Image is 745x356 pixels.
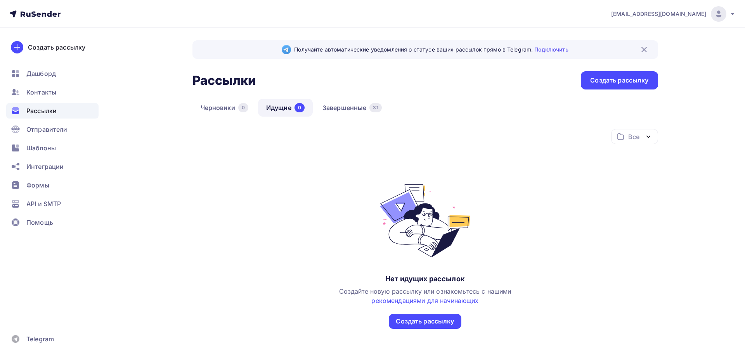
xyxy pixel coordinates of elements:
[192,73,256,88] h2: Рассылки
[314,99,390,117] a: Завершенные31
[6,122,99,137] a: Отправители
[339,287,511,304] span: Создайте новую рассылку или ознакомьтесь с нашими
[26,181,49,190] span: Формы
[26,199,61,208] span: API и SMTP
[295,103,305,112] div: 0
[26,125,68,134] span: Отправители
[192,99,256,117] a: Черновики0
[26,88,56,97] span: Контакты
[590,76,648,85] div: Создать рассылку
[534,46,568,53] a: Подключить
[628,132,639,141] div: Все
[26,69,56,78] span: Дашборд
[6,66,99,81] a: Дашборд
[26,143,56,153] span: Шаблоны
[294,46,568,53] span: Получайте автоматические уведомления о статусе ваших рассылок прямо в Telegram.
[611,129,658,144] button: Все
[6,103,99,119] a: Рассылки
[611,6,736,22] a: [EMAIL_ADDRESS][DOMAIN_NAME]
[28,43,85,52] div: Создать рассылку
[258,99,313,117] a: Идущие0
[369,103,381,112] div: 31
[26,106,57,115] span: Рассылки
[371,297,478,304] a: рекомендациями для начинающих
[6,140,99,156] a: Шаблоны
[396,317,454,326] div: Создать рассылку
[611,10,706,18] span: [EMAIL_ADDRESS][DOMAIN_NAME]
[26,218,53,227] span: Помощь
[6,177,99,193] a: Формы
[238,103,248,112] div: 0
[26,334,54,344] span: Telegram
[6,84,99,100] a: Контакты
[26,162,64,171] span: Интеграции
[282,45,291,54] img: Telegram
[385,274,465,284] div: Нет идущих рассылок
